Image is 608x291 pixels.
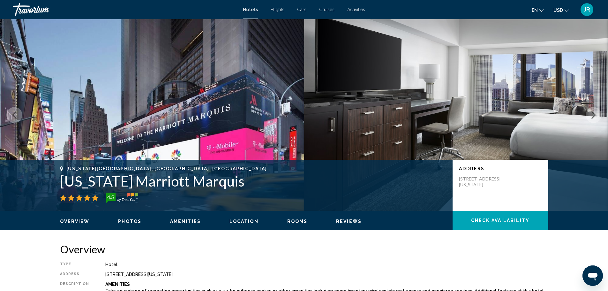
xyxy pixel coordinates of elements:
[6,107,22,123] button: Previous image
[229,219,259,224] span: Location
[287,218,308,224] button: Rooms
[459,166,542,171] p: Address
[471,218,529,223] span: Check Availability
[229,218,259,224] button: Location
[60,218,90,224] button: Overview
[13,3,236,16] a: Travorium
[553,5,569,15] button: Change currency
[532,8,538,13] span: en
[586,107,602,123] button: Next image
[347,7,365,12] a: Activities
[170,219,201,224] span: Amenities
[66,166,267,171] span: [US_STATE][GEOGRAPHIC_DATA], [GEOGRAPHIC_DATA], [GEOGRAPHIC_DATA]
[453,211,548,230] button: Check Availability
[60,173,446,189] h1: [US_STATE] Marriott Marquis
[579,3,595,16] button: User Menu
[243,7,258,12] a: Hotels
[118,219,141,224] span: Photos
[105,272,548,277] div: [STREET_ADDRESS][US_STATE]
[60,219,90,224] span: Overview
[336,218,362,224] button: Reviews
[584,6,590,13] span: JR
[118,218,141,224] button: Photos
[319,7,334,12] a: Cruises
[170,218,201,224] button: Amenities
[336,219,362,224] span: Reviews
[459,176,510,188] p: [STREET_ADDRESS][US_STATE]
[582,265,603,286] iframe: Button to launch messaging window
[287,219,308,224] span: Rooms
[106,193,138,203] img: trustyou-badge-hor.svg
[105,262,548,267] div: Hotel
[104,193,117,201] div: 4.5
[553,8,563,13] span: USD
[297,7,306,12] a: Cars
[532,5,544,15] button: Change language
[60,262,89,267] div: Type
[60,272,89,277] div: Address
[271,7,284,12] a: Flights
[60,243,548,256] h2: Overview
[105,282,130,287] b: Amenities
